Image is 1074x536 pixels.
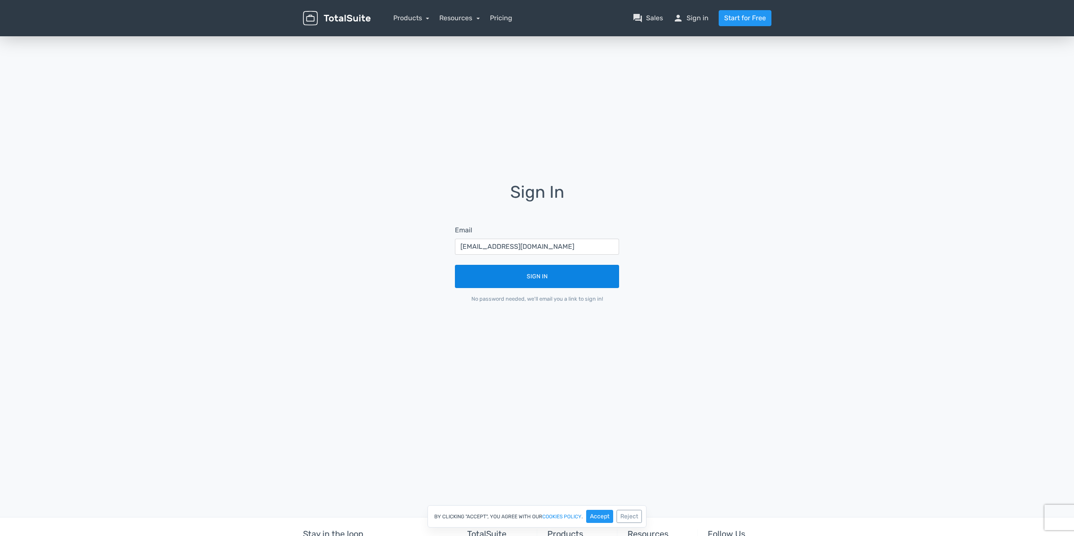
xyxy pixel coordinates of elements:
span: person [673,13,683,23]
a: Pricing [490,13,512,23]
a: personSign in [673,13,709,23]
div: By clicking "Accept", you agree with our . [427,505,647,528]
button: Reject [617,510,642,523]
h1: Sign In [443,183,631,213]
span: question_answer [633,13,643,23]
a: Products [393,14,430,22]
div: No password needed, we'll email you a link to sign in! [455,295,619,303]
label: Email [455,225,472,235]
a: Start for Free [719,10,771,26]
a: cookies policy [542,514,582,519]
img: TotalSuite for WordPress [303,11,371,26]
a: Resources [439,14,480,22]
button: Sign In [455,265,619,288]
a: question_answerSales [633,13,663,23]
button: Accept [586,510,613,523]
